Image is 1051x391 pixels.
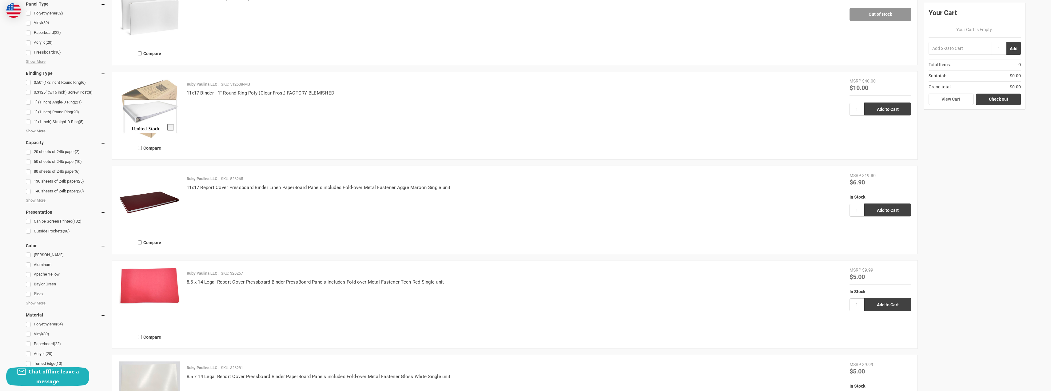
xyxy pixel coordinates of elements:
[850,8,911,21] a: Out of stock
[26,227,105,236] a: Outside Pockets
[42,20,49,25] span: (39)
[850,83,868,91] span: $10.00
[26,290,105,298] a: Black
[26,128,46,134] span: Show More
[929,26,1021,33] p: Your Cart Is Empty.
[26,330,105,338] a: Vinyl
[221,176,243,182] p: SKU: 526265
[72,110,79,114] span: (20)
[187,365,219,371] p: Ruby Paulina LLC.
[26,108,105,116] a: 1" (1 inch) Round Ring
[221,81,250,87] p: SKU: 512608-MS
[864,298,911,311] input: Add to Cart
[138,240,142,244] input: Compare
[26,242,105,249] h5: Color
[26,98,105,107] a: 1" (1 inch) Angle-D Ring
[119,267,180,304] img: 8.5 x 14 Legal Report Cover Pressboard Binder PressBoard Panels includes Fold-over Metal Fastener...
[929,7,1021,22] div: Your Cart
[26,251,105,259] a: [PERSON_NAME]
[187,81,219,87] p: Ruby Paulina LLC.
[26,0,105,8] h5: Panel Type
[75,100,82,104] span: (21)
[850,194,911,200] div: In Stock
[75,159,82,164] span: (10)
[862,362,873,367] span: $9.99
[119,172,180,234] img: 11x17 Report Cover Pressboard Binder Linen PaperBoard Panels includes Fold-over Metal Fastener Ag...
[1006,42,1021,55] button: Add
[187,90,334,96] a: 11x17 Binder - 1" Round Ring Poly (Clear Frost) FACTORY BLEMISHED
[26,360,105,368] a: Turned Edge
[56,11,63,15] span: (52)
[929,62,951,68] span: Total Items:
[138,335,142,339] input: Compare
[138,146,142,150] input: Compare
[187,185,451,190] a: 11x17 Report Cover Pressboard Binder Linen PaperBoard Panels includes Fold-over Metal Fastener Ag...
[26,9,105,18] a: Polyethylene
[6,3,21,18] img: duty and tax information for United States
[26,311,105,319] h5: Material
[119,48,180,58] label: Compare
[81,80,86,85] span: (6)
[119,78,180,139] img: 11x17 Binder - 1" Round Ring Poly (Clear Frost) FACTORY BLEMISHED
[79,119,84,124] span: (5)
[26,340,105,348] a: Paperboard
[55,361,62,366] span: (10)
[26,148,105,156] a: 20 sheets of 24lb paper
[1018,62,1021,68] span: 0
[26,300,46,306] span: Show More
[850,272,865,280] span: $5.00
[862,173,876,178] span: $19.80
[864,204,911,216] input: Add to Cart
[63,229,70,233] span: (38)
[26,177,105,186] a: 130 sheets of 24lb paper
[850,361,861,368] div: MSRP
[850,267,861,273] div: MSRP
[26,38,105,47] a: Acrylic
[119,237,180,248] label: Compare
[26,350,105,358] a: Acrylic
[26,88,105,97] a: 0.3125" (5/16 inch) Screw Post
[77,189,84,193] span: (20)
[221,365,243,371] p: SKU: 326281
[26,280,105,288] a: Baylor Green
[88,90,93,95] span: (8)
[976,94,1021,105] a: Check out
[862,79,876,83] span: $40.00
[929,84,951,90] span: Grand total:
[54,341,61,346] span: (22)
[42,332,49,336] span: (39)
[54,30,61,35] span: (22)
[75,169,80,174] span: (6)
[850,367,865,375] span: $5.00
[54,50,61,54] span: (10)
[119,267,180,329] a: 8.5 x 14 Legal Report Cover Pressboard Binder PressBoard Panels includes Fold-over Metal Fastener...
[26,167,105,176] a: 80 sheets of 24lb paper
[26,70,105,77] h5: Binding Type
[26,208,105,216] h5: Presentation
[26,261,105,269] a: Aluminum
[72,219,82,224] span: (132)
[119,143,180,153] label: Compare
[26,79,105,87] a: 0.50" (1/2 inch) Round Ring
[26,19,105,27] a: Vinyl
[850,172,861,179] div: MSRP
[26,139,105,146] h5: Capacity
[26,217,105,226] a: Can be Screen Printed
[26,158,105,166] a: 50 sheets of 24lb paper
[1010,73,1021,79] span: $0.00
[850,383,911,389] div: In Stock
[29,368,79,385] span: Chat offline leave a message
[26,48,105,57] a: Pressboard
[56,322,63,326] span: (54)
[850,288,911,295] div: In Stock
[187,374,450,379] a: 8.5 x 14 Legal Report Cover Pressboard Binder PaperBoard Panels includes Fold-over Metal Fastener...
[26,118,105,126] a: 1" (1 Inch) Straight-D Ring
[187,279,444,285] a: 8.5 x 14 Legal Report Cover Pressboard Binder PressBoard Panels includes Fold-over Metal Fastener...
[929,94,973,105] a: View Cart
[138,51,142,55] input: Compare
[864,103,911,115] input: Add to Cart
[929,42,992,55] input: Add SKU to Cart
[75,149,80,154] span: (2)
[187,176,219,182] p: Ruby Paulina LLC.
